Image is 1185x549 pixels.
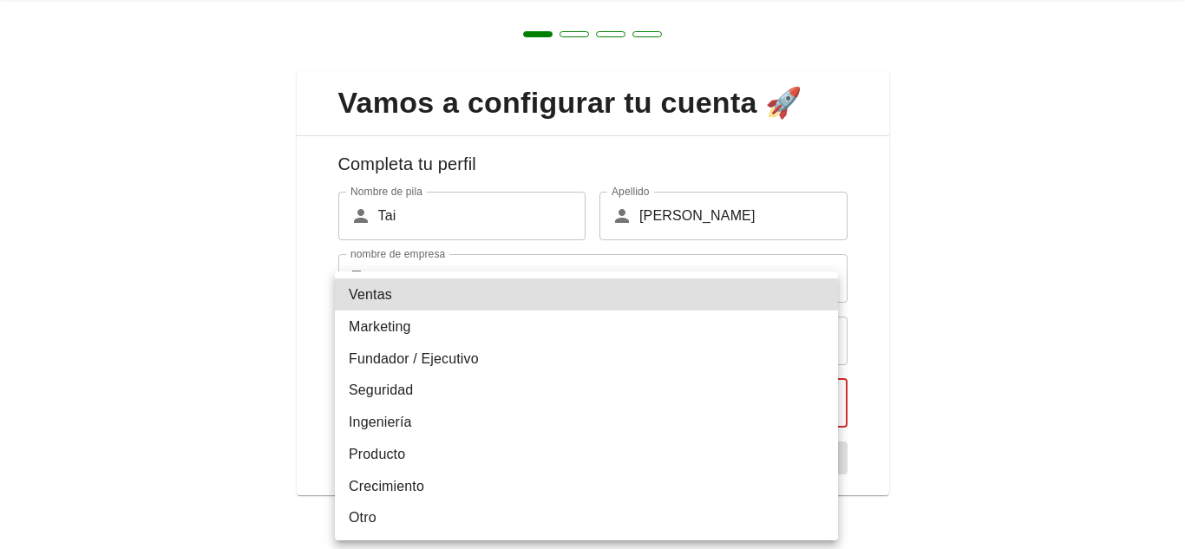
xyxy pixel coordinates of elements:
[349,415,412,429] font: Ingeniería
[349,382,413,397] font: Seguridad
[349,287,392,302] font: Ventas
[349,510,376,525] font: Otro
[1098,426,1164,492] iframe: Controlador de chat del widget Drift
[349,350,479,365] font: Fundador / Ejecutivo
[349,447,405,461] font: Producto
[349,478,424,493] font: Crecimiento
[349,319,411,334] font: Marketing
